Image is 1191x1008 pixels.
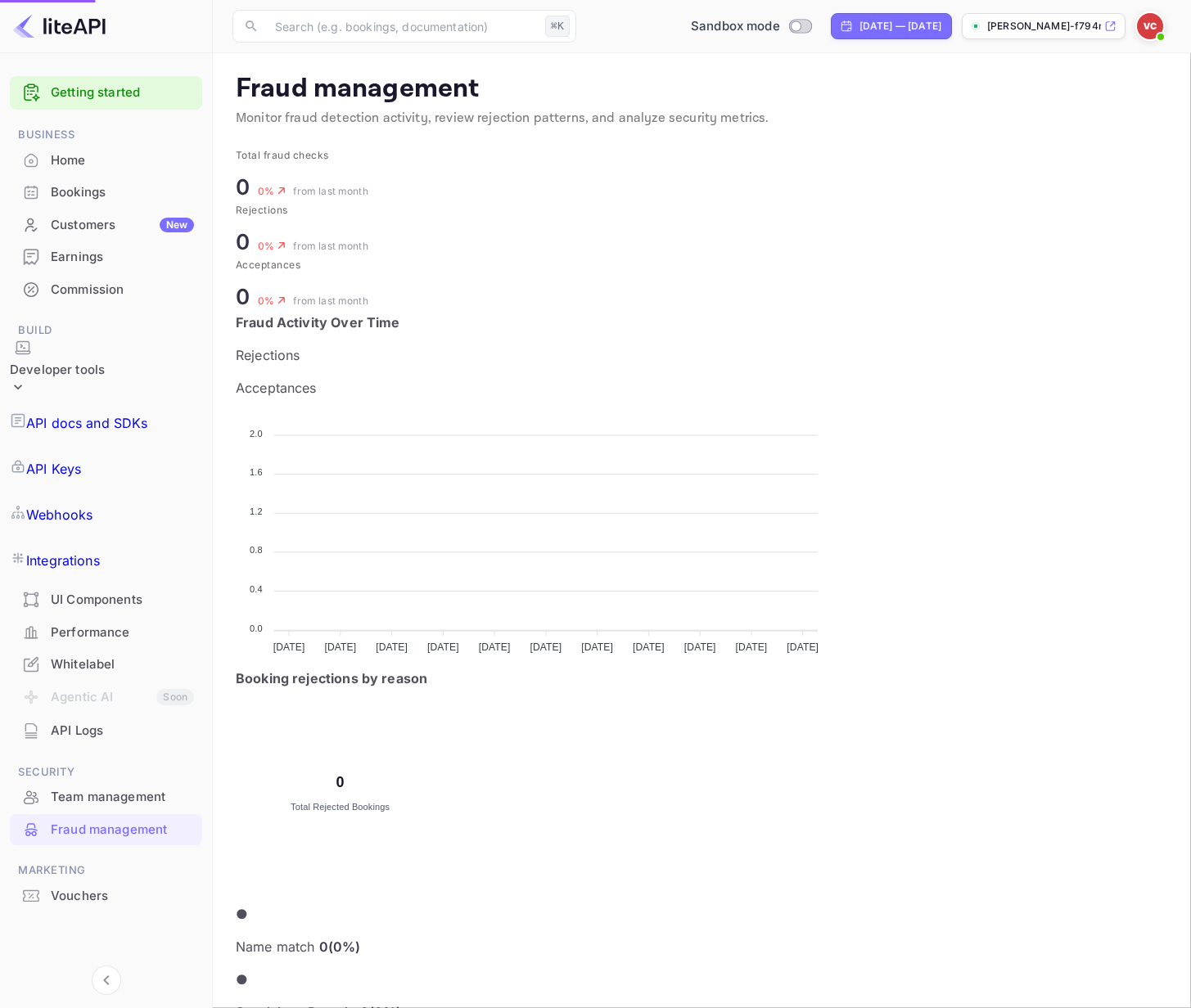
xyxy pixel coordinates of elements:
a: API Logs [10,715,202,745]
a: Earnings [10,241,202,272]
span: 0 ( 0 %) [319,938,361,955]
div: [DATE] — [DATE] [859,19,941,34]
tspan: [DATE] [324,641,356,653]
p: Webhooks [26,505,92,524]
span: 0 [236,174,250,200]
div: Home [10,145,202,177]
span: from last month [293,185,368,197]
div: UI Components [51,591,194,610]
div: Whitelabel [51,655,194,674]
a: Fraud management [10,814,202,844]
div: ⌘K [545,16,570,37]
p: Integrations [26,551,100,570]
div: Team management [10,781,202,813]
tspan: [DATE] [376,641,408,653]
tspan: 0.8 [250,545,263,555]
tspan: 1.6 [250,467,263,477]
tspan: [DATE] [736,641,768,653]
tspan: [DATE] [787,641,819,653]
img: LiteAPI logo [13,13,106,39]
tspan: [DATE] [530,641,562,653]
div: Whitelabel [10,649,202,681]
div: Acceptances [236,258,1168,272]
a: Performance [10,617,202,647]
a: UI Components [10,584,202,614]
span: Marketing [10,862,202,880]
input: Search (e.g. bookings, documentation) [265,10,539,43]
tspan: [DATE] [684,641,716,653]
img: Victor Costa [1137,13,1163,39]
div: Team management [51,788,194,807]
a: Whitelabel [10,649,202,679]
div: Bookings [51,183,194,202]
p: [PERSON_NAME]-f794m.nui... [987,19,1101,34]
p: Rejections [236,345,1168,365]
div: API Logs [51,722,194,740]
div: CustomersNew [10,209,202,241]
p: Monitor fraud detection activity, review rejection patterns, and analyze security metrics. [236,109,1168,128]
div: Developer tools [10,361,105,380]
a: API docs and SDKs [10,400,202,446]
tspan: 2.0 [250,428,263,438]
div: Commission [10,274,202,306]
div: Performance [10,617,202,649]
tspan: [DATE] [479,641,511,653]
a: Team management [10,781,202,812]
div: Earnings [51,248,194,267]
p: ● [236,904,1168,924]
tspan: 1.2 [250,506,263,515]
tspan: [DATE] [273,641,305,653]
h3: Booking rejections by reason [236,668,1168,688]
a: Vouchers [10,880,202,911]
div: API Logs [10,715,202,747]
div: Commission [51,281,194,299]
div: Vouchers [10,880,202,912]
span: Sandbox mode [691,17,780,36]
p: Acceptances [236,378,1168,398]
span: Security [10,763,202,781]
div: Developer tools [10,340,105,401]
tspan: 0.4 [250,584,263,594]
a: Integrations [10,538,202,583]
h3: Fraud Activity Over Time [236,313,1168,332]
a: API Keys [10,446,202,492]
a: CustomersNew [10,209,202,240]
p: API docs and SDKs [26,413,148,433]
div: Earnings [10,241,202,273]
div: Getting started [10,76,202,110]
span: Build [10,322,202,340]
div: Switch to Production mode [684,17,818,36]
a: Getting started [51,83,194,102]
p: 0 % [258,239,274,254]
p: 0 % [258,294,274,308]
span: 0 [236,229,250,254]
tspan: 0.0 [250,623,263,632]
div: Fraud management [10,814,202,846]
p: API Keys [26,459,81,479]
div: Bookings [10,177,202,209]
p: Fraud management [236,73,1168,106]
div: Customers [51,216,194,235]
span: from last month [293,240,368,252]
div: Home [51,151,194,170]
a: Bookings [10,177,202,207]
div: New [160,218,194,232]
div: Click to change the date range period [831,13,952,39]
tspan: [DATE] [427,641,459,653]
a: Webhooks [10,492,202,538]
button: Collapse navigation [92,965,121,995]
div: Fraud management [51,821,194,839]
span: from last month [293,295,368,307]
div: Performance [51,623,194,642]
div: Rejections [236,203,1168,218]
tspan: [DATE] [633,641,665,653]
a: Commission [10,274,202,304]
div: UI Components [10,584,202,616]
p: Name match [236,937,1168,956]
span: Business [10,126,202,144]
tspan: [DATE] [581,641,613,653]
